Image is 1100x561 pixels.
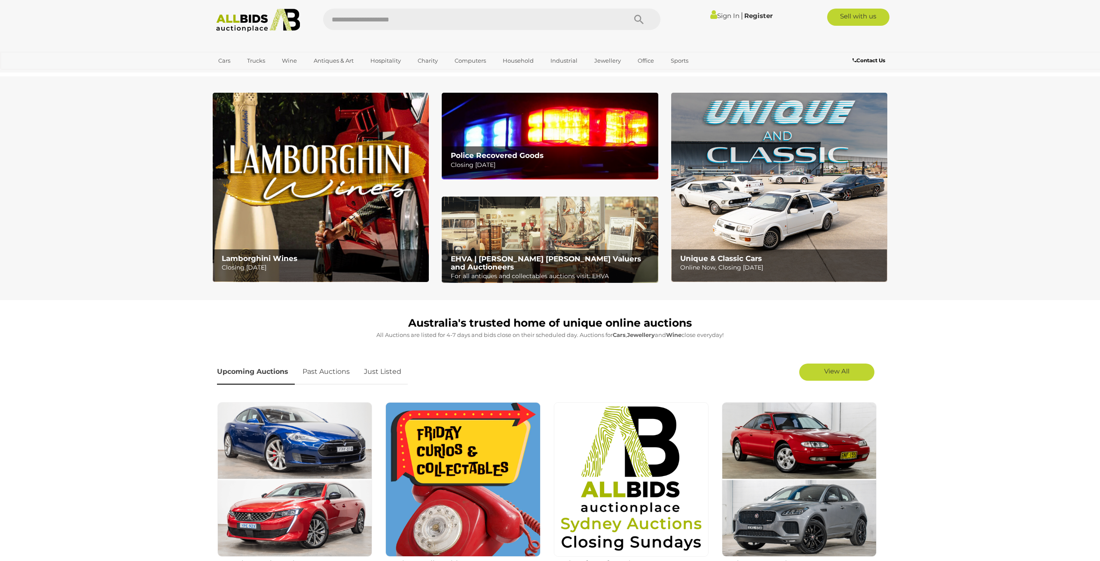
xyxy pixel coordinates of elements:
[217,359,295,385] a: Upcoming Auctions
[442,197,658,283] a: EHVA | Evans Hastings Valuers and Auctioneers EHVA | [PERSON_NAME] [PERSON_NAME] Valuers and Auct...
[627,331,655,338] strong: Jewellery
[741,11,743,20] span: |
[617,9,660,30] button: Search
[852,56,887,65] a: Contact Us
[296,359,356,385] a: Past Auctions
[217,402,372,557] img: Premium and Prestige Cars
[442,93,658,179] a: Police Recovered Goods Police Recovered Goods Closing [DATE]
[412,54,443,68] a: Charity
[545,54,583,68] a: Industrial
[442,93,658,179] img: Police Recovered Goods
[451,255,641,271] b: EHVA | [PERSON_NAME] [PERSON_NAME] Valuers and Auctioneers
[665,54,694,68] a: Sports
[213,93,429,282] a: Lamborghini Wines Lamborghini Wines Closing [DATE]
[217,330,883,340] p: All Auctions are listed for 4-7 days and bids close on their scheduled day. Auctions for , and cl...
[222,262,424,273] p: Closing [DATE]
[385,402,540,557] img: Curios & Collectables
[217,317,883,329] h1: Australia's trusted home of unique online auctions
[744,12,773,20] a: Register
[449,54,492,68] a: Computers
[632,54,660,68] a: Office
[852,57,885,64] b: Contact Us
[671,93,887,282] a: Unique & Classic Cars Unique & Classic Cars Online Now, Closing [DATE]
[554,402,709,557] img: Sydney Sunday Auction
[276,54,302,68] a: Wine
[213,93,429,282] img: Lamborghini Wines
[824,367,849,375] span: View All
[451,151,544,160] b: Police Recovered Goods
[680,262,883,273] p: Online Now, Closing [DATE]
[589,54,626,68] a: Jewellery
[497,54,539,68] a: Household
[722,402,877,557] img: Sydney Car Auctions
[442,197,658,283] img: EHVA | Evans Hastings Valuers and Auctioneers
[710,12,739,20] a: Sign In
[666,331,681,338] strong: Wine
[222,254,297,263] b: Lamborghini Wines
[451,271,653,282] p: For all antiques and collectables auctions visit: EHVA
[211,9,305,32] img: Allbids.com.au
[365,54,406,68] a: Hospitality
[213,54,236,68] a: Cars
[827,9,889,26] a: Sell with us
[308,54,359,68] a: Antiques & Art
[241,54,271,68] a: Trucks
[613,331,626,338] strong: Cars
[671,93,887,282] img: Unique & Classic Cars
[357,359,408,385] a: Just Listed
[680,254,762,263] b: Unique & Classic Cars
[451,160,653,170] p: Closing [DATE]
[213,68,285,82] a: [GEOGRAPHIC_DATA]
[799,364,874,381] a: View All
